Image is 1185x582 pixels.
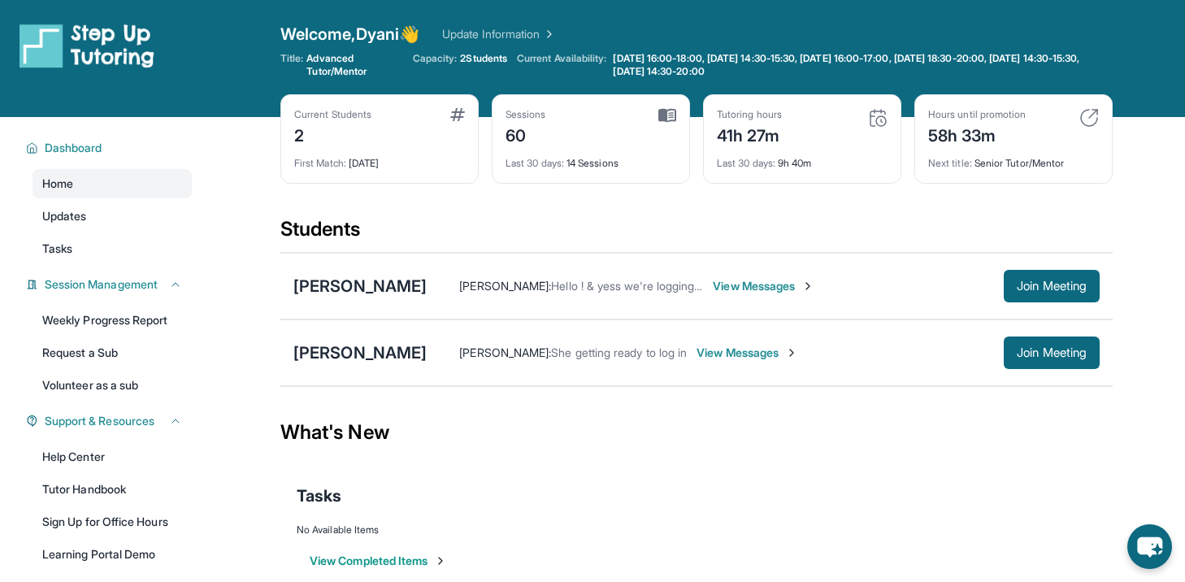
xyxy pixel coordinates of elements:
button: View Completed Items [310,553,447,569]
a: Weekly Progress Report [33,306,192,335]
span: Capacity: [413,52,458,65]
span: Tasks [297,484,341,507]
span: Next title : [928,157,972,169]
span: 2 Students [460,52,507,65]
a: Updates [33,202,192,231]
img: card [450,108,465,121]
span: Advanced Tutor/Mentor [306,52,402,78]
div: What's New [280,397,1113,468]
img: card [1079,108,1099,128]
span: Support & Resources [45,413,154,429]
button: chat-button [1127,524,1172,569]
a: Tutor Handbook [33,475,192,504]
div: Sessions [506,108,546,121]
span: Last 30 days : [717,157,775,169]
div: [PERSON_NAME] [293,275,427,298]
button: Session Management [38,276,182,293]
img: Chevron-Right [785,346,798,359]
a: [DATE] 16:00-18:00, [DATE] 14:30-15:30, [DATE] 16:00-17:00, [DATE] 18:30-20:00, [DATE] 14:30-15:3... [610,52,1113,78]
img: card [868,108,888,128]
div: 9h 40m [717,147,888,170]
div: 41h 27m [717,121,782,147]
div: Hours until promotion [928,108,1026,121]
div: 14 Sessions [506,147,676,170]
div: 2 [294,121,371,147]
a: Tasks [33,234,192,263]
div: Tutoring hours [717,108,782,121]
a: Learning Portal Demo [33,540,192,569]
span: Hello ! & yess we're logging in now [551,279,731,293]
span: Home [42,176,73,192]
div: 60 [506,121,546,147]
span: Welcome, Dyani 👋 [280,23,419,46]
div: [PERSON_NAME] [293,341,427,364]
span: First Match : [294,157,346,169]
span: [DATE] 16:00-18:00, [DATE] 14:30-15:30, [DATE] 16:00-17:00, [DATE] 18:30-20:00, [DATE] 14:30-15:3... [613,52,1109,78]
a: Update Information [442,26,556,42]
span: [PERSON_NAME] : [459,345,551,359]
div: 58h 33m [928,121,1026,147]
span: She getting ready to log in [551,345,687,359]
div: Current Students [294,108,371,121]
span: Current Availability: [517,52,606,78]
span: Last 30 days : [506,157,564,169]
button: Support & Resources [38,413,182,429]
div: [DATE] [294,147,465,170]
a: Home [33,169,192,198]
span: Updates [42,208,87,224]
span: Title: [280,52,303,78]
span: Join Meeting [1017,281,1087,291]
img: card [658,108,676,123]
button: Join Meeting [1004,337,1100,369]
img: Chevron Right [540,26,556,42]
button: Dashboard [38,140,182,156]
span: Tasks [42,241,72,257]
button: Join Meeting [1004,270,1100,302]
span: Join Meeting [1017,348,1087,358]
span: View Messages [697,345,798,361]
img: logo [20,23,154,68]
span: Session Management [45,276,158,293]
div: Students [280,216,1113,252]
a: Request a Sub [33,338,192,367]
img: Chevron-Right [801,280,814,293]
span: View Messages [713,278,814,294]
span: [PERSON_NAME] : [459,279,551,293]
a: Help Center [33,442,192,471]
a: Sign Up for Office Hours [33,507,192,536]
a: Volunteer as a sub [33,371,192,400]
span: Dashboard [45,140,102,156]
div: Senior Tutor/Mentor [928,147,1099,170]
div: No Available Items [297,523,1096,536]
